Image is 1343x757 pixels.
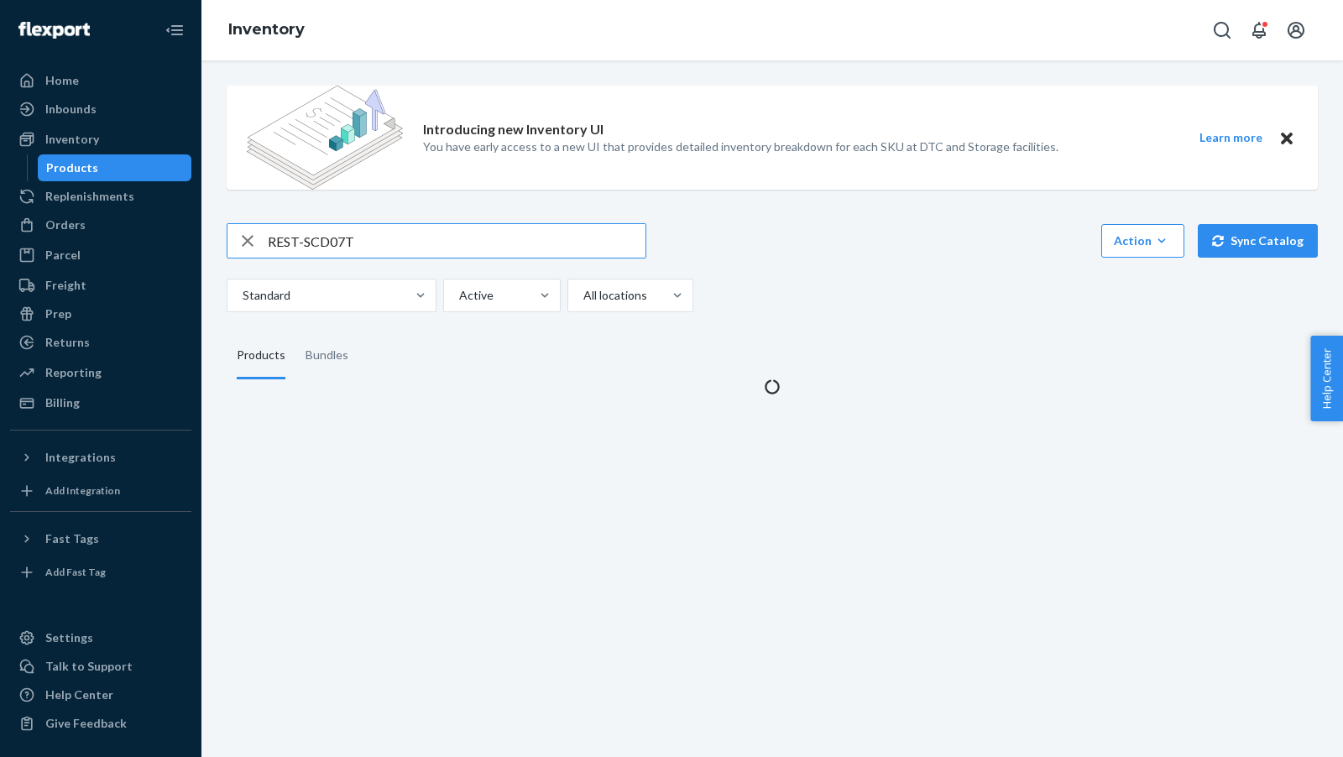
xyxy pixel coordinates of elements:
img: Flexport logo [18,22,90,39]
button: Action [1101,224,1184,258]
a: Prep [10,300,191,327]
input: All locations [582,287,583,304]
a: Freight [10,272,191,299]
a: Home [10,67,191,94]
a: Products [38,154,192,181]
a: Talk to Support [10,653,191,680]
a: Orders [10,211,191,238]
input: Active [457,287,459,304]
button: Fast Tags [10,525,191,552]
button: Close Navigation [158,13,191,47]
input: Search inventory by name or sku [268,224,645,258]
div: Reporting [45,364,102,381]
div: Freight [45,277,86,294]
img: new-reports-banner-icon.82668bd98b6a51aee86340f2a7b77ae3.png [247,86,403,190]
a: Settings [10,624,191,651]
div: Products [237,332,285,379]
div: Action [1114,232,1172,249]
input: Standard [241,287,243,304]
a: Inbounds [10,96,191,123]
a: Add Fast Tag [10,559,191,586]
div: Bundles [306,332,348,379]
div: Integrations [45,449,116,466]
a: Replenishments [10,183,191,210]
div: Fast Tags [45,530,99,547]
a: Inventory [228,20,305,39]
button: Sync Catalog [1198,224,1318,258]
button: Integrations [10,444,191,471]
div: Add Integration [45,483,120,498]
div: Give Feedback [45,715,127,732]
div: Parcel [45,247,81,264]
button: Learn more [1189,128,1272,149]
div: Products [46,159,98,176]
div: Help Center [45,687,113,703]
div: Inbounds [45,101,97,117]
div: Billing [45,394,80,411]
div: Prep [45,305,71,322]
div: Returns [45,334,90,351]
button: Open account menu [1279,13,1313,47]
div: Replenishments [45,188,134,205]
div: Orders [45,217,86,233]
div: Inventory [45,131,99,148]
a: Parcel [10,242,191,269]
button: Give Feedback [10,710,191,737]
button: Help Center [1310,336,1343,421]
div: Add Fast Tag [45,565,106,579]
a: Returns [10,329,191,356]
button: Close [1276,128,1298,149]
div: Talk to Support [45,658,133,675]
button: Open Search Box [1205,13,1239,47]
p: Introducing new Inventory UI [423,120,604,139]
div: Settings [45,629,93,646]
ol: breadcrumbs [215,6,318,55]
button: Open notifications [1242,13,1276,47]
a: Add Integration [10,478,191,504]
div: Home [45,72,79,89]
a: Inventory [10,126,191,153]
p: You have early access to a new UI that provides detailed inventory breakdown for each SKU at DTC ... [423,138,1058,155]
a: Billing [10,389,191,416]
a: Help Center [10,681,191,708]
a: Reporting [10,359,191,386]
